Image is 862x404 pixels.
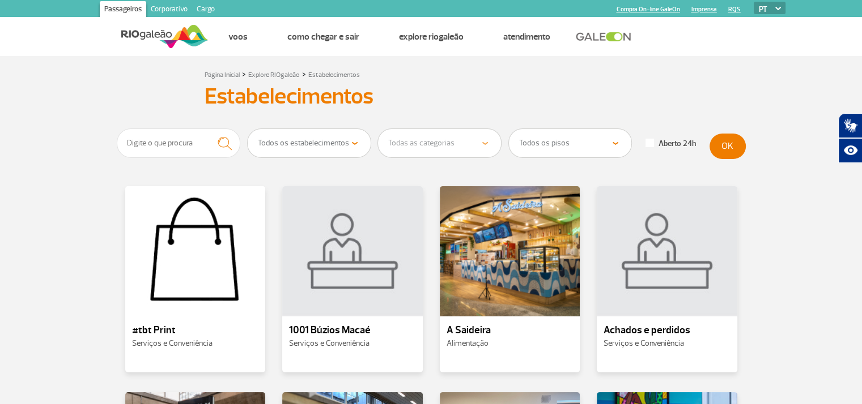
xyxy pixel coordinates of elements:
[289,338,370,348] span: Serviços e Conveniência
[302,67,306,80] a: >
[242,67,246,80] a: >
[205,71,240,79] a: Página Inicial
[308,71,360,79] a: Estabelecimentos
[399,31,464,42] a: Explore RIOgaleão
[205,87,658,106] h1: Estabelecimentos
[604,325,731,336] p: Achados e perdidos
[604,338,684,348] span: Serviços e Conveniência
[100,1,146,19] a: Passageiros
[728,6,741,13] a: RQS
[447,325,574,336] p: A Saideira
[646,139,696,149] label: Aberto 24h
[132,338,213,348] span: Serviços e Conveniência
[248,71,300,79] a: Explore RIOgaleão
[838,113,862,163] div: Plugin de acessibilidade da Hand Talk.
[192,1,219,19] a: Cargo
[117,128,241,158] input: Digite o que procura
[710,134,746,159] button: OK
[132,325,259,336] p: #tbt Print
[228,31,248,42] a: Voos
[838,138,862,163] button: Abrir recursos assistivos.
[838,113,862,138] button: Abrir tradutor de língua de sinais.
[617,6,680,13] a: Compra On-line GaleOn
[146,1,192,19] a: Corporativo
[691,6,717,13] a: Imprensa
[289,325,416,336] p: 1001 Búzios Macaé
[447,338,489,348] span: Alimentação
[503,31,550,42] a: Atendimento
[287,31,359,42] a: Como chegar e sair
